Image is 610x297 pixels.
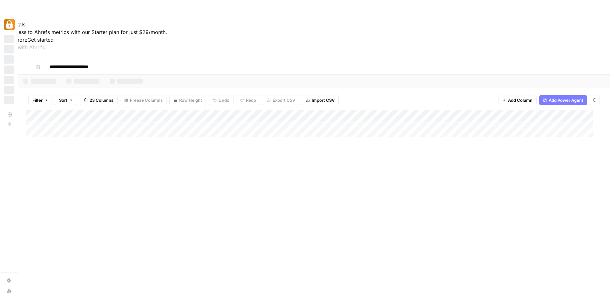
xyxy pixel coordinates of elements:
span: Undo [219,97,229,103]
button: Add Column [498,95,537,105]
span: Add Power Agent [549,97,583,103]
a: Usage [4,286,14,296]
span: Redo [246,97,256,103]
button: Filter [28,95,52,105]
button: Sort [55,95,77,105]
span: Export CSV [273,97,295,103]
button: Redo [236,95,260,105]
span: Filter [32,97,43,103]
a: Settings [4,275,14,286]
button: Freeze Columns [120,95,167,105]
button: Get started [27,36,54,44]
button: Export CSV [263,95,299,105]
button: Import CSV [302,95,339,105]
span: Add Column [508,97,532,103]
button: Add Power Agent [539,95,587,105]
span: Freeze Columns [130,97,163,103]
button: Row Height [169,95,206,105]
button: Undo [209,95,234,105]
span: Row Height [179,97,202,103]
button: 23 Columns [80,95,118,105]
span: Import CSV [312,97,335,103]
span: 23 Columns [90,97,113,103]
span: Sort [59,97,67,103]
